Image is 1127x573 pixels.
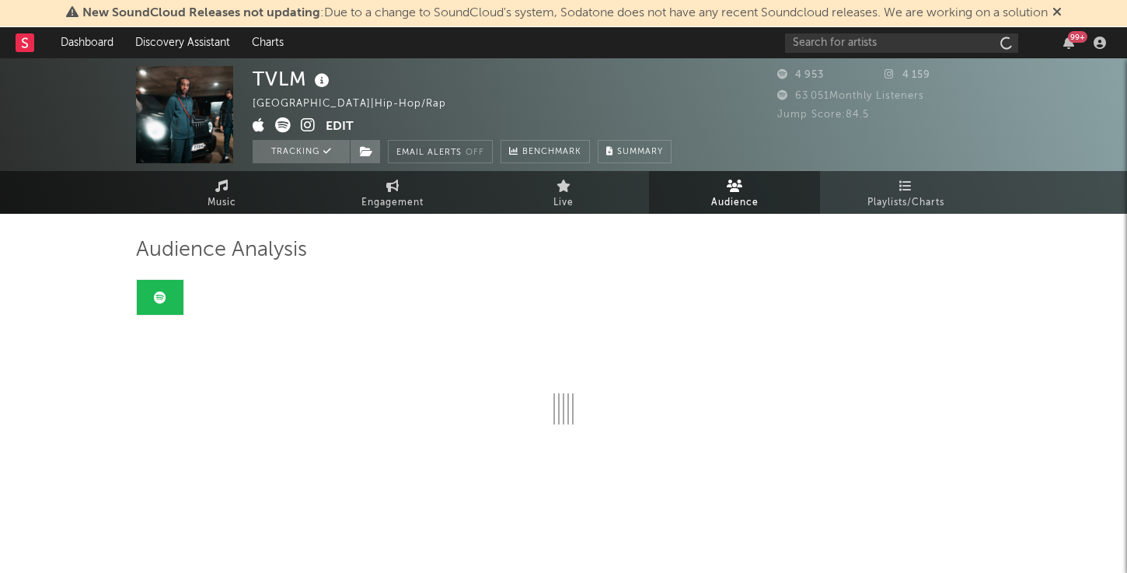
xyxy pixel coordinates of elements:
a: Engagement [307,171,478,214]
a: Live [478,171,649,214]
div: TVLM [253,66,333,92]
em: Off [466,148,484,157]
a: Playlists/Charts [820,171,991,214]
button: Summary [598,140,672,163]
span: Benchmark [522,143,581,162]
a: Audience [649,171,820,214]
span: Dismiss [1052,7,1062,19]
a: Charts [241,27,295,58]
span: Music [208,194,236,212]
span: 63 051 Monthly Listeners [777,91,924,101]
button: Email AlertsOff [388,140,493,163]
button: 99+ [1063,37,1074,49]
span: Summary [617,148,663,156]
span: Playlists/Charts [867,194,944,212]
span: Audience [711,194,759,212]
span: 4 953 [777,70,824,80]
a: Discovery Assistant [124,27,241,58]
a: Dashboard [50,27,124,58]
span: Audience Analysis [136,241,307,260]
a: Music [136,171,307,214]
a: Benchmark [501,140,590,163]
span: 4 159 [885,70,930,80]
span: Jump Score: 84.5 [777,110,869,120]
div: 99 + [1068,31,1087,43]
span: : Due to a change to SoundCloud's system, Sodatone does not have any recent Soundcloud releases. ... [82,7,1048,19]
input: Search for artists [785,33,1018,53]
button: Edit [326,117,354,137]
span: New SoundCloud Releases not updating [82,7,320,19]
button: Tracking [253,140,350,163]
div: [GEOGRAPHIC_DATA] | Hip-Hop/Rap [253,95,464,114]
span: Engagement [361,194,424,212]
span: Live [553,194,574,212]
